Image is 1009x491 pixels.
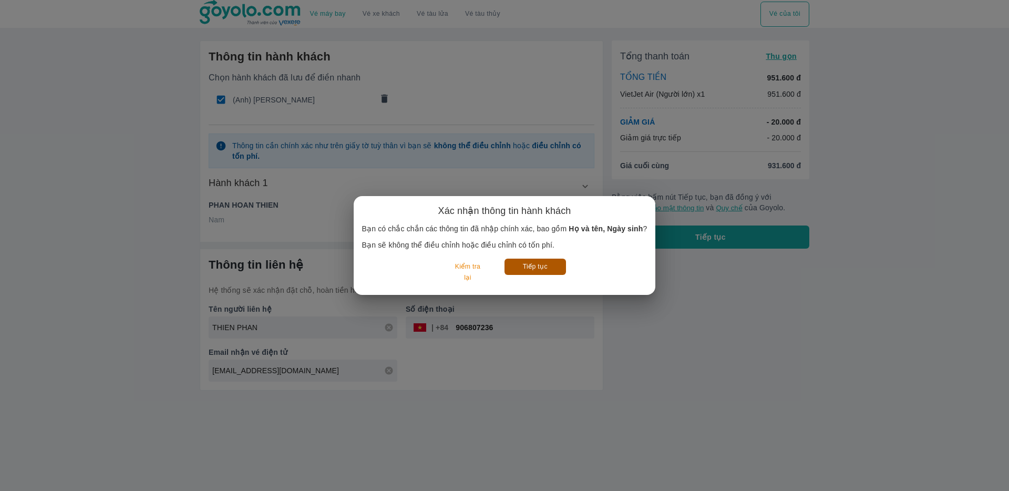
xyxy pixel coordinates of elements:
[362,223,647,234] p: Bạn có chắc chắn các thông tin đã nhập chính xác, bao gồm ?
[438,204,571,217] h6: Xác nhận thông tin hành khách
[443,259,492,287] button: Kiểm tra lại
[504,259,566,275] button: Tiếp tục
[569,224,643,233] b: Họ và tên, Ngày sinh
[362,240,647,250] p: Bạn sẽ không thể điều chỉnh hoặc điều chỉnh có tốn phí.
